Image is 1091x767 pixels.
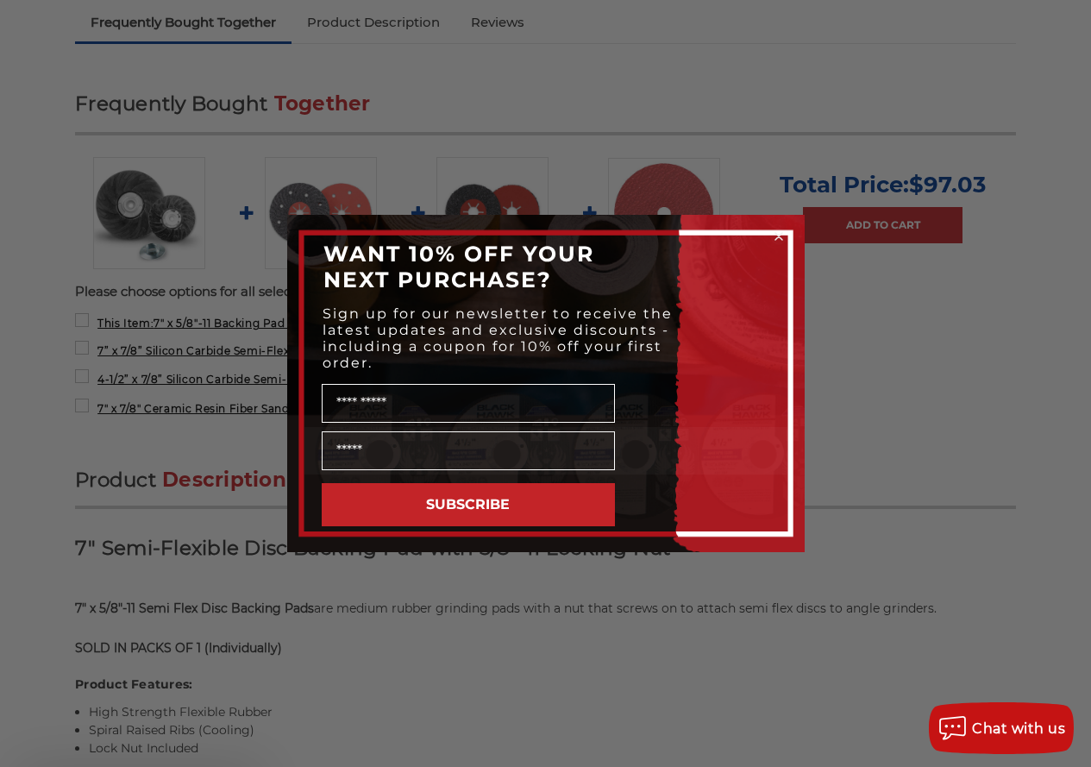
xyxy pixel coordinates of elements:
span: Chat with us [972,720,1065,737]
button: Close dialog [770,228,787,245]
input: Email [322,431,615,470]
span: Sign up for our newsletter to receive the latest updates and exclusive discounts - including a co... [323,305,673,371]
button: SUBSCRIBE [322,483,615,526]
button: Chat with us [929,702,1074,754]
span: WANT 10% OFF YOUR NEXT PURCHASE? [323,241,594,292]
